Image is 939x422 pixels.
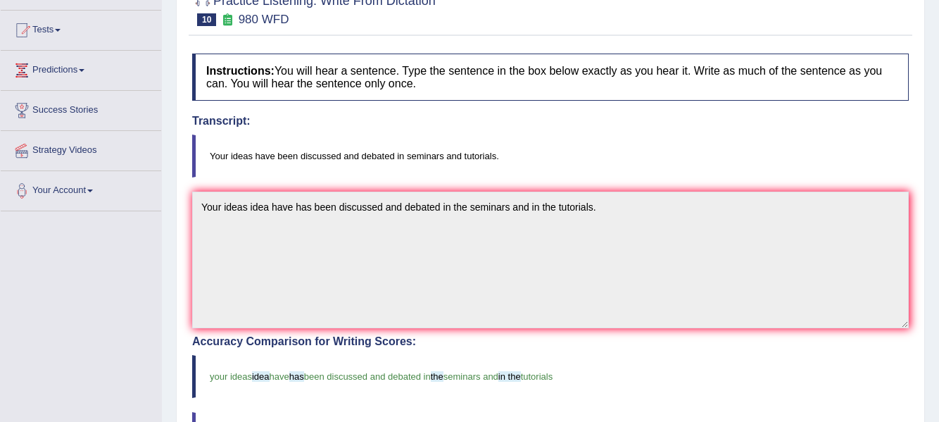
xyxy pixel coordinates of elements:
[1,11,161,46] a: Tests
[192,115,909,128] h4: Transcript:
[1,51,161,86] a: Predictions
[192,54,909,101] h4: You will hear a sentence. Type the sentence in the box below exactly as you hear it. Write as muc...
[521,371,553,382] span: tutorials
[239,13,289,26] small: 980 WFD
[498,371,521,382] span: in the
[431,371,443,382] span: the
[206,65,275,77] b: Instructions:
[304,371,431,382] span: been discussed and debated in
[210,371,252,382] span: your ideas
[1,171,161,206] a: Your Account
[443,371,498,382] span: seminars and
[197,13,216,26] span: 10
[270,371,289,382] span: have
[252,371,270,382] span: idea
[220,13,234,27] small: Exam occurring question
[192,335,909,348] h4: Accuracy Comparison for Writing Scores:
[192,135,909,178] blockquote: Your ideas have been discussed and debated in seminars and tutorials.
[1,91,161,126] a: Success Stories
[289,371,304,382] span: has
[1,131,161,166] a: Strategy Videos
